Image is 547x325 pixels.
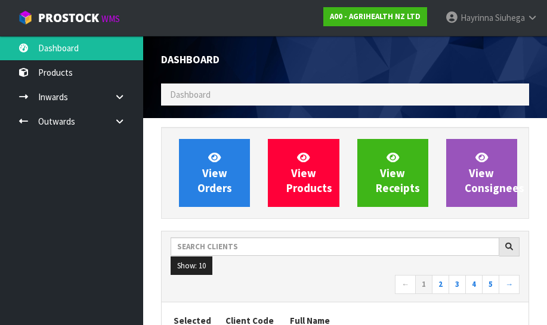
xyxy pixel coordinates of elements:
[171,256,212,276] button: Show: 10
[465,275,483,294] a: 4
[395,275,416,294] a: ←
[170,89,211,100] span: Dashboard
[432,275,449,294] a: 2
[171,237,499,256] input: Search clients
[38,10,99,26] span: ProStock
[197,150,232,195] span: View Orders
[330,11,421,21] strong: A00 - AGRIHEALTH NZ LTD
[495,12,525,23] span: Siuhega
[18,10,33,25] img: cube-alt.png
[101,13,120,24] small: WMS
[357,139,428,207] a: ViewReceipts
[415,275,432,294] a: 1
[465,150,524,195] span: View Consignees
[171,275,520,296] nav: Page navigation
[446,139,517,207] a: ViewConsignees
[323,7,427,26] a: A00 - AGRIHEALTH NZ LTD
[161,52,220,66] span: Dashboard
[179,139,250,207] a: ViewOrders
[286,150,332,195] span: View Products
[482,275,499,294] a: 5
[449,275,466,294] a: 3
[376,150,420,195] span: View Receipts
[268,139,339,207] a: ViewProducts
[461,12,493,23] span: Hayrinna
[499,275,520,294] a: →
